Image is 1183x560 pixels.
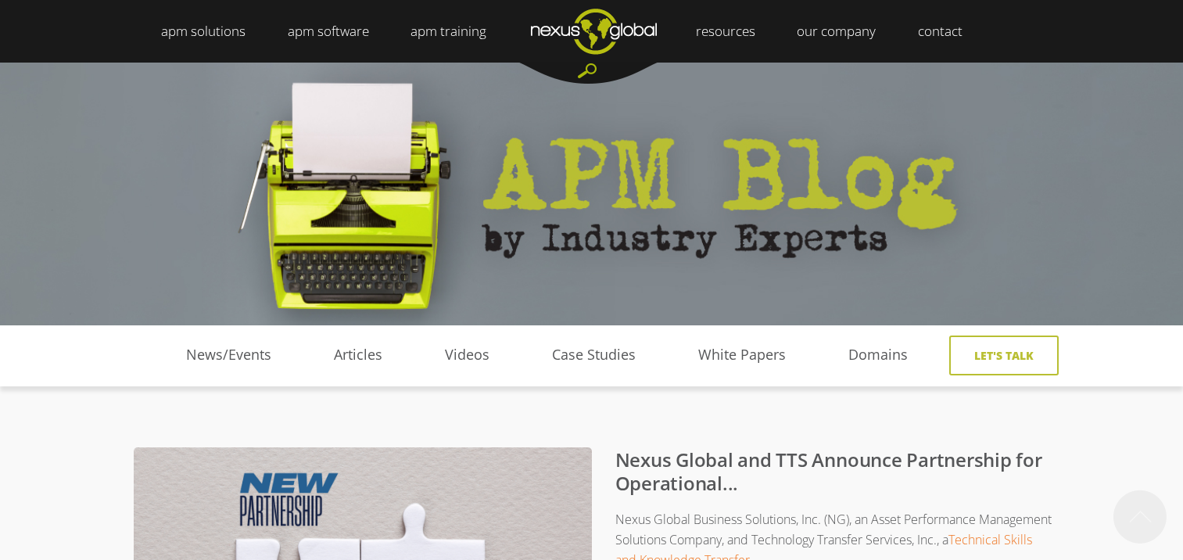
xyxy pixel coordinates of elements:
a: Articles [303,343,414,367]
a: Nexus Global and TTS Announce Partnership for Operational... [615,447,1042,496]
a: Domains [817,343,939,367]
a: Videos [414,343,521,367]
a: News/Events [155,343,303,367]
a: White Papers [667,343,817,367]
a: Let's Talk [949,336,1059,375]
a: Case Studies [521,343,667,367]
div: Navigation Menu [155,325,939,393]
